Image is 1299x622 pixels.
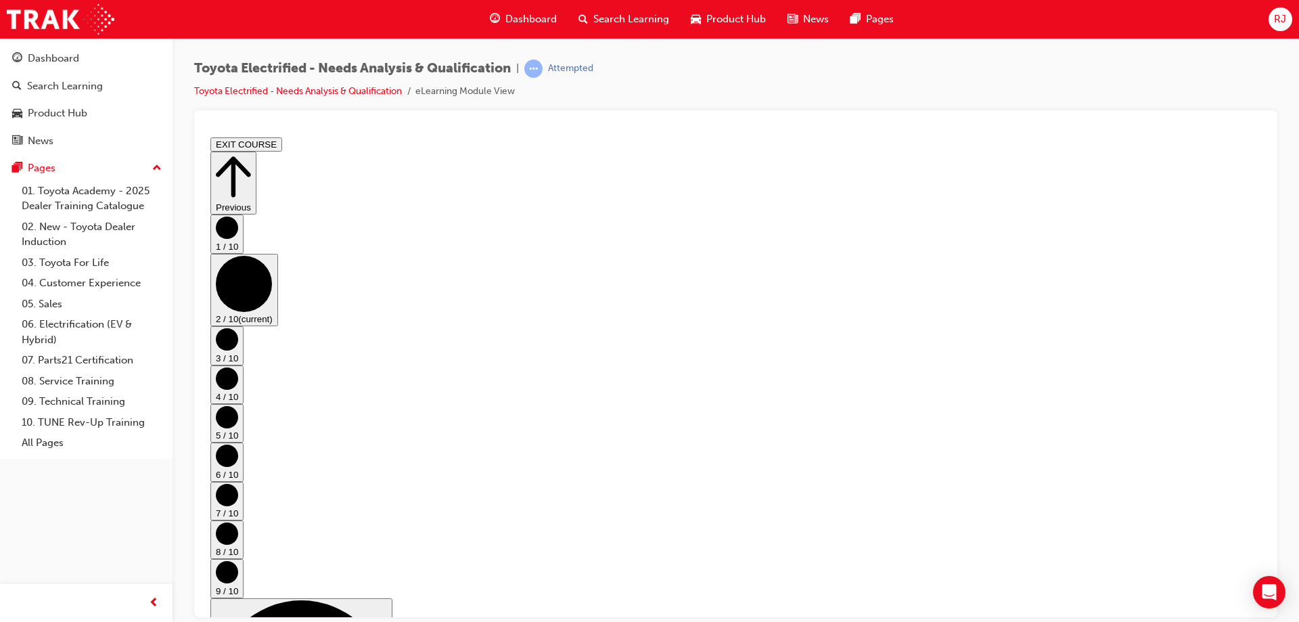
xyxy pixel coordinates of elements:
[568,5,680,33] a: search-iconSearch Learning
[777,5,840,33] a: news-iconNews
[516,61,519,76] span: |
[5,74,167,99] a: Search Learning
[11,260,33,270] span: 4 / 10
[524,60,543,78] span: learningRecordVerb_ATTEMPT-icon
[28,51,79,66] div: Dashboard
[11,70,46,81] span: Previous
[1274,12,1286,27] span: RJ
[5,194,39,233] button: 3 / 10
[11,221,33,231] span: 3 / 10
[16,181,167,217] a: 01. Toyota Academy - 2025 Dealer Training Catalogue
[194,85,402,97] a: Toyota Electrified - Needs Analysis & Qualification
[16,314,167,350] a: 06. Electrification (EV & Hybrid)
[5,5,77,20] button: EXIT COURSE
[680,5,777,33] a: car-iconProduct Hub
[5,427,39,466] button: 9 / 10
[16,252,167,273] a: 03. Toyota For Life
[788,11,798,28] span: news-icon
[415,84,515,99] li: eLearning Module View
[1253,576,1285,608] div: Open Intercom Messenger
[593,12,669,27] span: Search Learning
[1269,7,1292,31] button: RJ
[28,106,87,121] div: Product Hub
[11,110,33,120] span: 1 / 10
[11,454,33,464] span: 9 / 10
[5,311,39,349] button: 6 / 10
[16,217,167,252] a: 02. New - Toyota Dealer Induction
[850,11,861,28] span: pages-icon
[11,415,33,425] span: 8 / 10
[16,412,167,433] a: 10. TUNE Rev-Up Training
[5,234,39,272] button: 4 / 10
[11,338,33,348] span: 6 / 10
[28,160,55,176] div: Pages
[11,182,33,192] span: 2 / 10
[12,53,22,65] span: guage-icon
[490,11,500,28] span: guage-icon
[5,43,167,156] button: DashboardSearch LearningProduct HubNews
[7,4,114,35] img: Trak
[11,376,33,386] span: 7 / 10
[194,61,511,76] span: Toyota Electrified - Needs Analysis & Qualification
[28,133,53,149] div: News
[5,156,167,181] button: Pages
[5,129,167,154] a: News
[578,11,588,28] span: search-icon
[5,272,39,311] button: 5 / 10
[11,298,33,309] span: 5 / 10
[840,5,905,33] a: pages-iconPages
[16,294,167,315] a: 05. Sales
[12,108,22,120] span: car-icon
[5,20,51,83] button: Previous
[691,11,701,28] span: car-icon
[12,162,22,175] span: pages-icon
[505,12,557,27] span: Dashboard
[16,371,167,392] a: 08. Service Training
[16,273,167,294] a: 04. Customer Experience
[5,46,167,71] a: Dashboard
[479,5,568,33] a: guage-iconDashboard
[5,122,73,195] button: 2 / 10(current)
[5,101,167,126] a: Product Hub
[33,182,67,192] span: (current)
[5,83,39,121] button: 1 / 10
[706,12,766,27] span: Product Hub
[5,350,39,388] button: 7 / 10
[5,388,39,427] button: 8 / 10
[866,12,894,27] span: Pages
[16,432,167,453] a: All Pages
[149,595,159,612] span: prev-icon
[27,79,103,94] div: Search Learning
[548,62,593,75] div: Attempted
[803,12,829,27] span: News
[12,135,22,148] span: news-icon
[12,81,22,93] span: search-icon
[16,391,167,412] a: 09. Technical Training
[152,160,162,177] span: up-icon
[16,350,167,371] a: 07. Parts21 Certification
